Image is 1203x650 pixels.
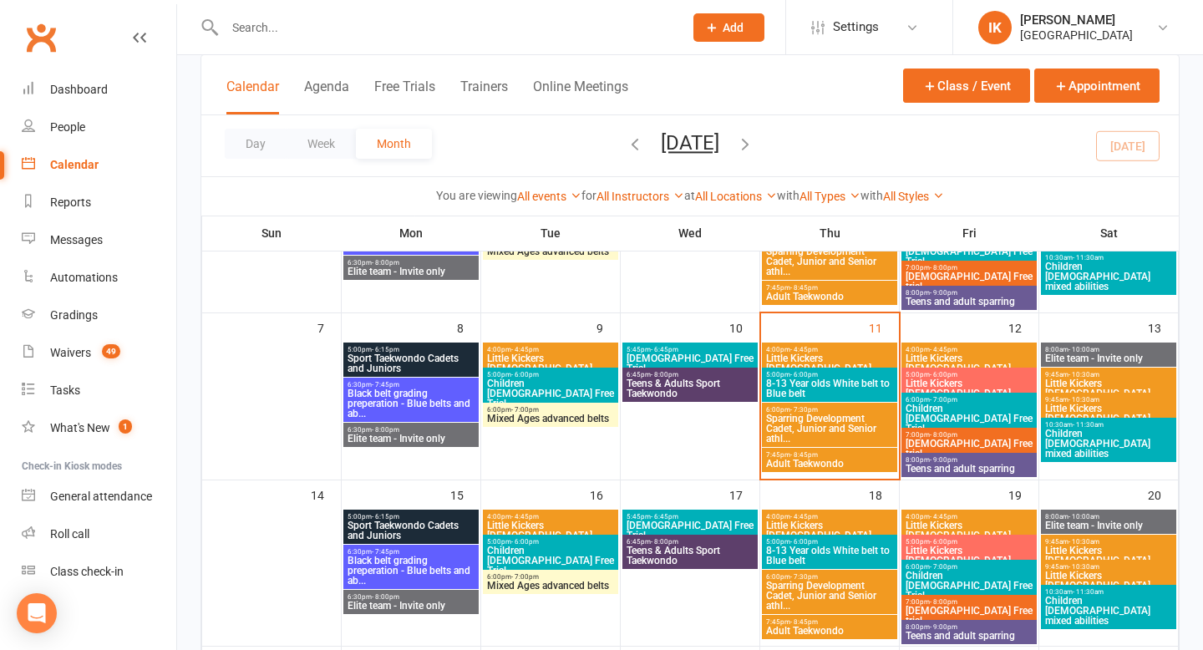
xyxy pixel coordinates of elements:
span: Adult Taekwondo [765,292,894,302]
span: - 10:30am [1068,538,1099,546]
strong: with [860,189,883,202]
span: Children [DEMOGRAPHIC_DATA] Free Trial [905,571,1033,601]
span: 6:30pm [347,593,475,601]
a: Gradings [22,297,176,334]
span: 1 [119,419,132,434]
div: Roll call [50,527,89,541]
div: 10 [729,313,759,341]
span: - 6:00pm [930,538,957,546]
span: - 6:00pm [511,371,539,378]
span: - 11:30am [1073,588,1104,596]
span: Teens and adult sparring [905,631,1033,641]
span: 5:45pm [626,346,754,353]
span: - 8:00pm [651,371,678,378]
span: - 7:30pm [790,406,818,414]
span: Sparring Development Cadet, Junior and Senior athl... [765,581,894,611]
a: All Types [799,190,860,203]
span: 5:00pm [765,371,894,378]
a: People [22,109,176,146]
div: 13 [1148,313,1178,341]
span: 10:30am [1044,421,1173,429]
span: 9:45am [1044,563,1173,571]
span: - 7:45pm [372,381,399,388]
span: 6:30pm [347,426,475,434]
div: Calendar [50,158,99,171]
span: Mixed Ages advanced belts [486,246,615,256]
span: 4:00pm [905,346,1033,353]
span: [DEMOGRAPHIC_DATA] Free trial [905,272,1033,292]
span: 4:00pm [905,513,1033,521]
span: - 6:45pm [651,346,678,353]
th: Wed [621,216,760,251]
button: Add [693,13,764,42]
span: Sparring Development Cadet, Junior and Senior athl... [765,414,894,444]
span: - 7:00pm [930,563,957,571]
span: [DEMOGRAPHIC_DATA] Free trial [905,439,1033,459]
span: - 10:30am [1068,371,1099,378]
button: Week [287,129,356,159]
span: 5:45pm [626,513,754,521]
th: Fri [900,216,1039,251]
span: 5:00pm [486,538,615,546]
span: - 10:00am [1068,513,1099,521]
span: - 8:00pm [930,598,957,606]
div: 7 [317,313,341,341]
span: - 7:45pm [372,548,399,556]
button: Class / Event [903,69,1030,103]
span: - 6:15pm [372,346,399,353]
span: Children [DEMOGRAPHIC_DATA] mixed abilities [1044,262,1173,292]
span: - 11:30am [1073,421,1104,429]
span: - 8:00pm [651,538,678,546]
div: 17 [729,480,759,508]
span: - 10:30am [1068,396,1099,404]
span: 8:00am [1044,513,1173,521]
div: 9 [596,313,620,341]
span: Little Kickers [DEMOGRAPHIC_DATA] [486,353,615,373]
span: - 8:00pm [372,426,399,434]
div: What's New [50,421,110,434]
span: Children [DEMOGRAPHIC_DATA] Free Trial [905,236,1033,267]
div: 20 [1148,480,1178,508]
span: [DEMOGRAPHIC_DATA] Free Trial [626,353,754,373]
div: Messages [50,233,103,246]
span: 4:00pm [765,513,894,521]
button: Appointment [1034,69,1160,103]
a: Calendar [22,146,176,184]
span: [DEMOGRAPHIC_DATA] Free trial [905,606,1033,626]
span: - 4:45pm [511,513,539,521]
span: Mixed Ages advanced belts [486,414,615,424]
span: - 8:00pm [930,264,957,272]
a: General attendance kiosk mode [22,478,176,515]
a: All Styles [883,190,944,203]
span: Little Kickers [DEMOGRAPHIC_DATA] [905,378,1033,399]
span: 5:00pm [347,346,475,353]
span: - 10:00am [1068,346,1099,353]
strong: You are viewing [436,189,517,202]
span: 5:00pm [765,538,894,546]
div: 19 [1008,480,1038,508]
span: 8:00am [1044,346,1173,353]
span: - 8:45pm [790,451,818,459]
span: - 7:00pm [511,406,539,414]
span: - 4:45pm [511,346,539,353]
a: Reports [22,184,176,221]
span: 5:00pm [905,538,1033,546]
span: Teens & Adults Sport Taekwondo [626,546,754,566]
span: - 9:00pm [930,289,957,297]
span: Adult Taekwondo [765,459,894,469]
span: 7:00pm [905,431,1033,439]
a: Tasks [22,372,176,409]
th: Sun [202,216,342,251]
span: 6:45pm [626,371,754,378]
span: 10:30am [1044,254,1173,262]
input: Search... [220,16,672,39]
div: 18 [869,480,899,508]
div: 11 [869,313,899,341]
button: Online Meetings [533,79,628,114]
span: Black belt grading preperation - Blue belts and ab... [347,388,475,419]
span: 6:30pm [347,548,475,556]
span: Little Kickers [DEMOGRAPHIC_DATA] [905,353,1033,373]
span: - 8:45pm [790,284,818,292]
span: 6:30pm [347,381,475,388]
span: Elite team - Invite only [1044,353,1173,363]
